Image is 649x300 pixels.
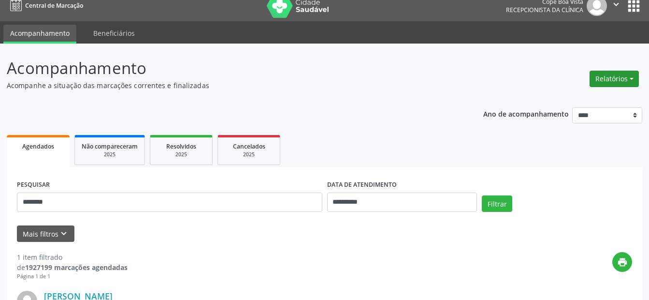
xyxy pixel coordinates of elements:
div: de [17,262,128,272]
span: Resolvidos [166,142,196,150]
span: Cancelados [233,142,265,150]
i: print [617,257,628,268]
div: 2025 [157,151,205,158]
button: Relatórios [590,71,639,87]
button: Mais filtroskeyboard_arrow_down [17,225,74,242]
button: Filtrar [482,195,512,212]
span: Agendados [22,142,54,150]
strong: 1927199 marcações agendadas [25,263,128,272]
span: Central de Marcação [25,1,83,10]
span: Recepcionista da clínica [506,6,583,14]
div: 2025 [225,151,273,158]
a: Beneficiários [87,25,142,42]
div: 2025 [82,151,138,158]
button: print [612,252,632,272]
p: Acompanhamento [7,56,452,80]
span: Não compareceram [82,142,138,150]
div: 1 item filtrado [17,252,128,262]
p: Ano de acompanhamento [483,107,569,120]
label: DATA DE ATENDIMENTO [327,178,397,193]
i: keyboard_arrow_down [58,228,69,239]
a: Acompanhamento [3,25,76,44]
div: Página 1 de 1 [17,272,128,281]
label: PESQUISAR [17,178,50,193]
p: Acompanhe a situação das marcações correntes e finalizadas [7,80,452,90]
